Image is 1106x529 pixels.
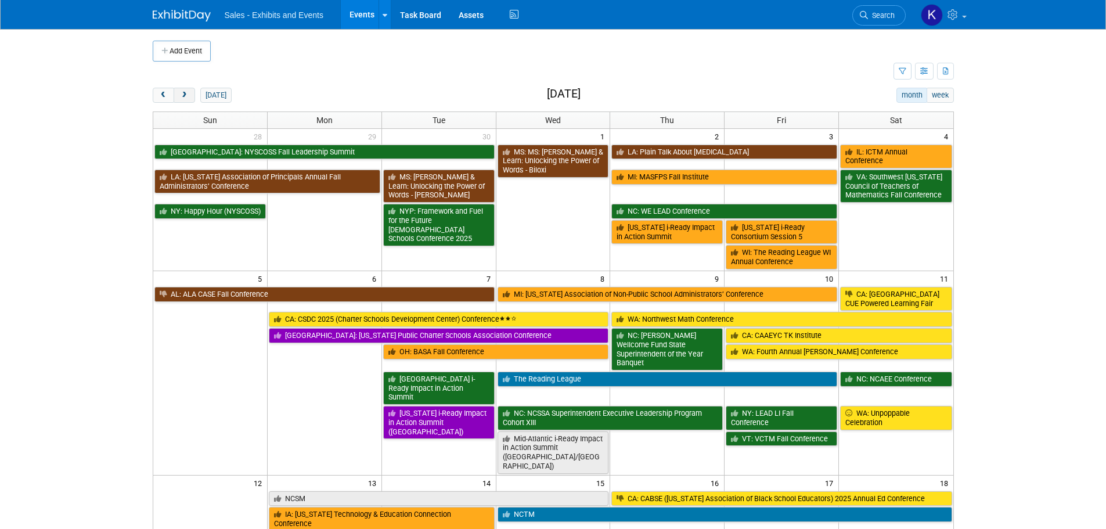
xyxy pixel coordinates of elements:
a: CA: CSDC 2025 (Charter Schools Development Center) Conference [269,312,609,327]
a: VA: Southwest [US_STATE] Council of Teachers of Mathematics Fall Conference [840,170,952,203]
span: Sales - Exhibits and Events [225,10,323,20]
a: NCSM [269,491,609,506]
a: WI: The Reading League WI Annual Conference [726,245,837,269]
span: 15 [595,476,610,490]
button: Add Event [153,41,211,62]
a: NC: [PERSON_NAME] Wellcome Fund State Superintendent of the Year Banquet [611,328,723,370]
a: MI: [US_STATE] Association of Non-Public School Administrators’ Conference [498,287,838,302]
button: prev [153,88,174,103]
a: WA: Unpoppable Celebration [840,406,952,430]
span: 5 [257,271,267,286]
span: 18 [939,476,953,490]
a: [US_STATE] i-Ready Impact in Action Summit [611,220,723,244]
button: week [927,88,953,103]
button: month [896,88,927,103]
span: 30 [481,129,496,143]
span: 17 [824,476,838,490]
a: CA: [GEOGRAPHIC_DATA] CUE Powered Learning Fair [840,287,952,311]
a: NCTM [498,507,952,522]
span: 13 [367,476,381,490]
a: IL: ICTM Annual Conference [840,145,952,168]
a: [GEOGRAPHIC_DATA]: NYSCOSS Fall Leadership Summit [154,145,495,160]
span: 10 [824,271,838,286]
img: Kara Haven [921,4,943,26]
a: The Reading League [498,372,838,387]
span: Sat [890,116,902,125]
span: 3 [828,129,838,143]
span: 28 [253,129,267,143]
a: LA: [US_STATE] Association of Principals Annual Fall Administrators’ Conference [154,170,380,193]
span: Wed [545,116,561,125]
span: 9 [714,271,724,286]
span: 12 [253,476,267,490]
span: 7 [485,271,496,286]
a: MS: MS: [PERSON_NAME] & Learn: Unlocking the Power of Words - Biloxi [498,145,609,178]
a: Search [852,5,906,26]
span: Fri [777,116,786,125]
span: Sun [203,116,217,125]
span: Mon [316,116,333,125]
a: NYP: Framework and Fuel for the Future [DEMOGRAPHIC_DATA] Schools Conference 2025 [383,204,495,246]
a: CA: CABSE ([US_STATE] Association of Black School Educators) 2025 Annual Ed Conference [611,491,952,506]
h2: [DATE] [547,88,581,100]
span: Tue [433,116,445,125]
span: 14 [481,476,496,490]
a: NY: Happy Hour (NYSCOSS) [154,204,266,219]
span: Thu [660,116,674,125]
a: MS: [PERSON_NAME] & Learn: Unlocking the Power of Words - [PERSON_NAME] [383,170,495,203]
a: NY: LEAD LI Fall Conference [726,406,837,430]
a: [US_STATE] i-Ready Consortium Session 5 [726,220,837,244]
span: Search [868,11,895,20]
button: [DATE] [200,88,231,103]
a: VT: VCTM Fall Conference [726,431,837,447]
a: NC: WE LEAD Conference [611,204,837,219]
img: ExhibitDay [153,10,211,21]
span: 6 [371,271,381,286]
a: WA: Fourth Annual [PERSON_NAME] Conference [726,344,952,359]
a: WA: Northwest Math Conference [611,312,952,327]
span: 11 [939,271,953,286]
a: AL: ALA CASE Fall Conference [154,287,495,302]
a: OH: BASA Fall Conference [383,344,609,359]
span: 4 [943,129,953,143]
span: 16 [709,476,724,490]
a: [GEOGRAPHIC_DATA] i-Ready Impact in Action Summit [383,372,495,405]
a: NC: NCSSA Superintendent Executive Leadership Program Cohort XIII [498,406,723,430]
a: MI: MASFPS Fall Institute [611,170,837,185]
span: 8 [599,271,610,286]
a: Mid-Atlantic i-Ready Impact in Action Summit ([GEOGRAPHIC_DATA]/[GEOGRAPHIC_DATA]) [498,431,609,474]
span: 1 [599,129,610,143]
button: next [174,88,195,103]
a: [US_STATE] i-Ready Impact in Action Summit ([GEOGRAPHIC_DATA]) [383,406,495,439]
a: [GEOGRAPHIC_DATA]: [US_STATE] Public Charter Schools Association Conference [269,328,609,343]
span: 29 [367,129,381,143]
a: LA: Plain Talk About [MEDICAL_DATA] [611,145,837,160]
span: 2 [714,129,724,143]
a: CA: CAAEYC TK Institute [726,328,952,343]
a: NC: NCAEE Conference [840,372,952,387]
